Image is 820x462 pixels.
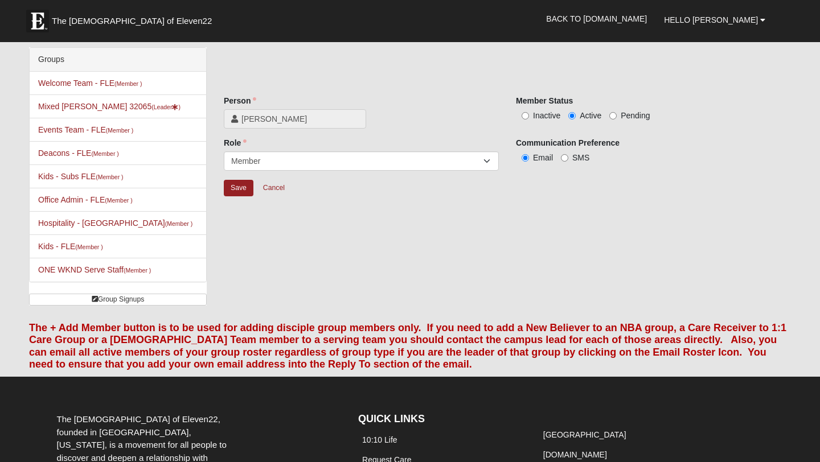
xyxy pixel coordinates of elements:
font: The + Add Member button is to be used for adding disciple group members only. If you need to add ... [29,322,786,370]
small: (Member ) [105,197,132,204]
span: Email [533,153,553,162]
img: Eleven22 logo [26,10,49,32]
span: Inactive [533,111,560,120]
a: Office Admin - FLE(Member ) [38,195,133,204]
small: (Member ) [75,244,102,250]
small: (Leader ) [151,104,181,110]
input: Alt+s [224,180,253,196]
a: Hospitality - [GEOGRAPHIC_DATA](Member ) [38,218,192,228]
span: [PERSON_NAME] [241,113,359,125]
label: Member Status [516,95,573,106]
small: (Member ) [96,174,123,180]
a: Kids - FLE(Member ) [38,242,103,251]
a: Welcome Team - FLE(Member ) [38,79,142,88]
small: (Member ) [114,80,142,87]
a: Kids - Subs FLE(Member ) [38,172,124,181]
label: Person [224,95,256,106]
label: Role [224,137,247,148]
a: Cancel [256,179,292,197]
small: (Member ) [106,127,133,134]
input: Active [568,112,576,119]
a: Mixed [PERSON_NAME] 32065(Leader) [38,102,181,111]
a: 10:10 Life [362,435,397,444]
input: Inactive [522,112,529,119]
label: Communication Preference [516,137,620,148]
small: (Member ) [165,220,192,227]
span: The [DEMOGRAPHIC_DATA] of Eleven22 [52,15,212,27]
div: Groups [30,48,206,72]
span: Hello [PERSON_NAME] [664,15,758,24]
a: [GEOGRAPHIC_DATA] [543,430,626,439]
a: Back to [DOMAIN_NAME] [538,5,655,33]
a: ONE WKND Serve Staff(Member ) [38,265,151,274]
a: Hello [PERSON_NAME] [655,6,774,34]
input: Email [522,154,529,162]
span: Pending [621,111,650,120]
input: Pending [609,112,617,119]
span: Active [580,111,601,120]
small: (Member ) [91,150,118,157]
small: (Member ) [124,267,151,274]
h4: QUICK LINKS [358,413,522,426]
input: SMS [561,154,568,162]
a: The [DEMOGRAPHIC_DATA] of Eleven22 [20,4,248,32]
a: Deacons - FLE(Member ) [38,148,119,158]
span: SMS [572,153,589,162]
a: Events Team - FLE(Member ) [38,125,133,134]
a: Group Signups [29,294,207,306]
